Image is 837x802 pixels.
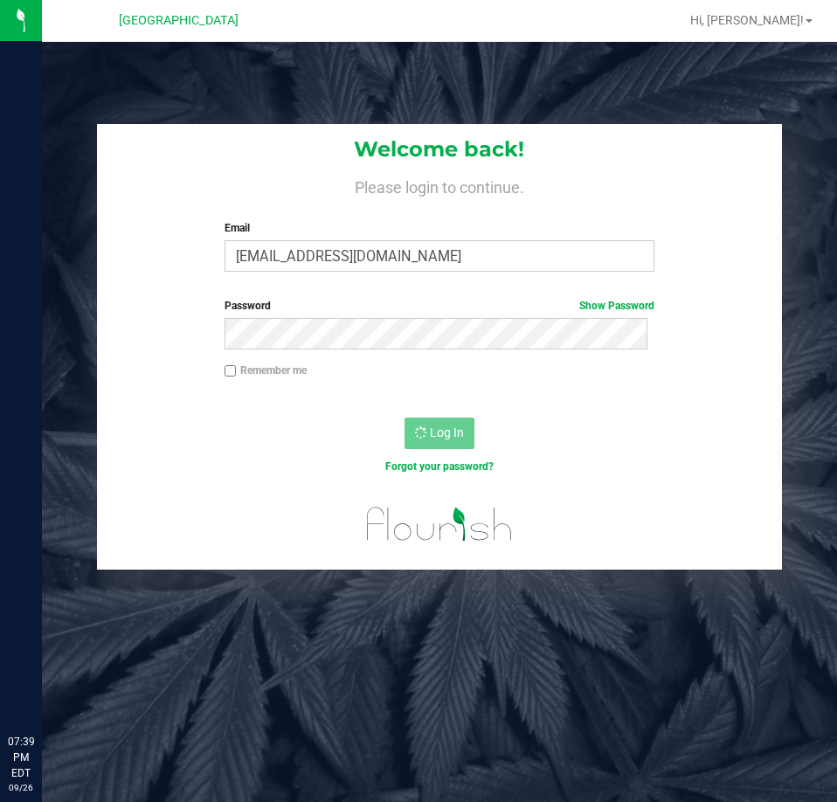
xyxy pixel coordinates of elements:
h4: Please login to continue. [97,175,781,196]
input: Remember me [225,365,237,377]
p: 07:39 PM EDT [8,734,34,781]
span: Log In [430,425,464,439]
span: Hi, [PERSON_NAME]! [690,13,804,27]
span: Password [225,300,271,312]
label: Email [225,220,654,236]
p: 09/26 [8,781,34,794]
a: Forgot your password? [385,460,494,473]
a: Show Password [579,300,654,312]
span: [GEOGRAPHIC_DATA] [119,13,239,28]
h1: Welcome back! [97,138,781,161]
img: flourish_logo.svg [354,493,525,556]
button: Log In [405,418,474,449]
label: Remember me [225,363,307,378]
